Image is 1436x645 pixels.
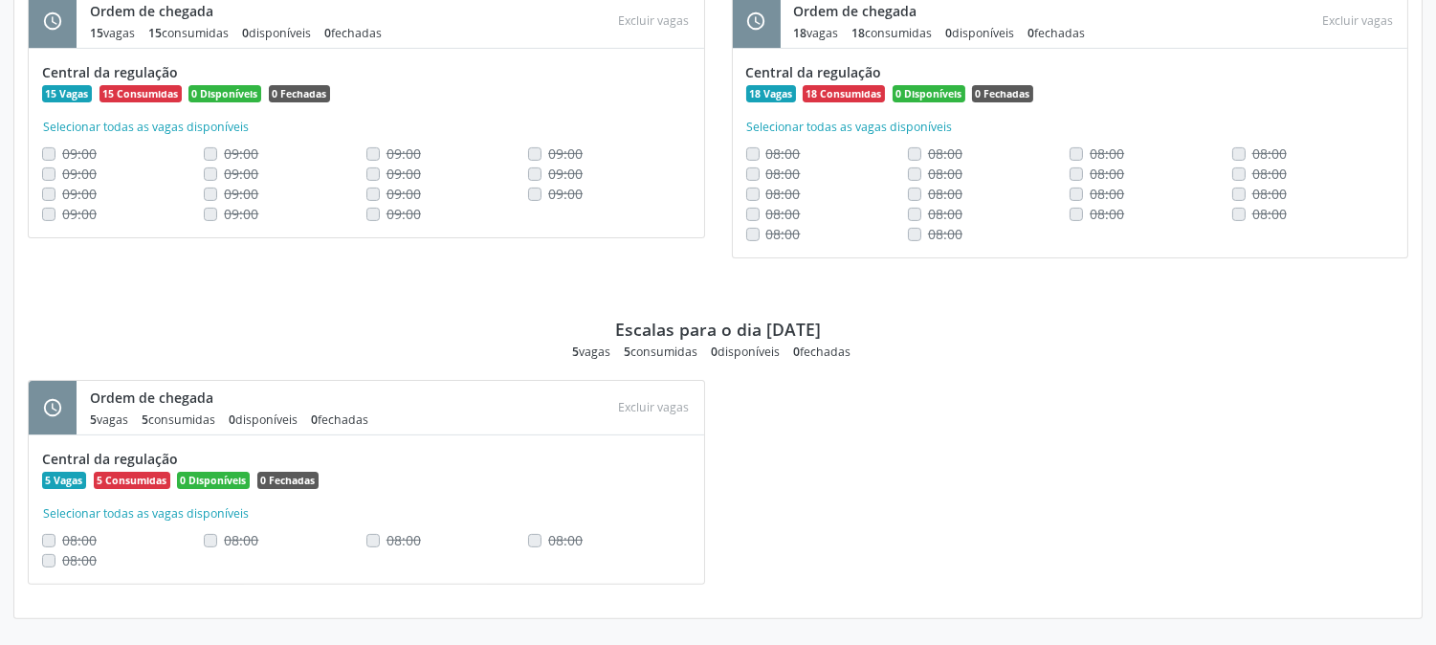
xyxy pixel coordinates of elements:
div: consumidas [624,344,697,360]
span: Não é possivel realocar uma vaga consumida [928,205,962,223]
span: 0 Fechadas [269,85,330,102]
div: disponíveis [229,411,298,428]
div: fechadas [793,344,851,360]
span: 0 [711,344,718,360]
span: Não é possivel realocar uma vaga consumida [766,185,801,203]
div: disponíveis [711,344,780,360]
span: Não é possivel realocar uma vaga consumida [62,205,97,223]
div: vagas [794,25,839,41]
div: Escolha as vagas para excluir [1314,8,1401,33]
span: Não é possivel realocar uma vaga consumida [224,145,258,163]
span: Não é possivel realocar uma vaga consumida [928,145,962,163]
span: Não é possivel realocar uma vaga consumida [1252,185,1287,203]
span: Não é possivel realocar uma vaga consumida [928,165,962,183]
div: consumidas [852,25,933,41]
span: Não é possivel realocar uma vaga consumida [548,531,583,549]
span: 0 [324,25,331,41]
span: 5 Vagas [42,472,86,489]
div: disponíveis [946,25,1015,41]
div: fechadas [1028,25,1086,41]
div: Escolha as vagas para excluir [611,394,697,420]
span: Não é possivel realocar uma vaga consumida [387,185,421,203]
div: Central da regulação [42,62,691,82]
button: Selecionar todas as vagas disponíveis [42,118,250,137]
div: Ordem de chegada [794,1,1099,21]
span: 15 Consumidas [99,85,182,102]
span: 0 [229,411,235,428]
span: 5 [90,411,97,428]
span: 0 Disponíveis [188,85,261,102]
div: Ordem de chegada [90,1,395,21]
span: Não é possivel realocar uma vaga consumida [1090,165,1124,183]
span: Não é possivel realocar uma vaga consumida [928,225,962,243]
span: Não é possivel realocar uma vaga consumida [766,145,801,163]
span: Não é possivel realocar uma vaga consumida [224,185,258,203]
div: Central da regulação [42,449,691,469]
span: Não é possivel realocar uma vaga consumida [387,531,421,549]
span: 18 [794,25,807,41]
span: Não é possivel realocar uma vaga consumida [548,165,583,183]
span: Não é possivel realocar uma vaga consumida [766,225,801,243]
div: consumidas [148,25,229,41]
span: 15 [148,25,162,41]
span: Não é possivel realocar uma vaga consumida [62,551,97,569]
span: Não é possivel realocar uma vaga consumida [1252,205,1287,223]
span: 18 Consumidas [803,85,885,102]
span: Não é possivel realocar uma vaga consumida [62,145,97,163]
span: 15 Vagas [42,85,92,102]
span: 0 Fechadas [972,85,1033,102]
span: Não é possivel realocar uma vaga consumida [387,165,421,183]
button: Selecionar todas as vagas disponíveis [42,504,250,523]
span: 18 Vagas [746,85,796,102]
span: 0 [946,25,953,41]
button: Selecionar todas as vagas disponíveis [746,118,954,137]
span: Não é possivel realocar uma vaga consumida [1252,165,1287,183]
span: Não é possivel realocar uma vaga consumida [548,145,583,163]
span: Não é possivel realocar uma vaga consumida [1090,185,1124,203]
span: Não é possivel realocar uma vaga consumida [387,145,421,163]
span: 5 [624,344,630,360]
div: vagas [90,25,135,41]
span: Não é possivel realocar uma vaga consumida [928,185,962,203]
span: 0 [242,25,249,41]
span: Não é possivel realocar uma vaga consumida [62,185,97,203]
span: Não é possivel realocar uma vaga consumida [1090,205,1124,223]
span: Não é possivel realocar uma vaga consumida [62,165,97,183]
span: Não é possivel realocar uma vaga consumida [62,531,97,549]
div: consumidas [142,411,215,428]
span: 5 Consumidas [94,472,170,489]
i: schedule [42,11,63,32]
div: Escolha as vagas para excluir [611,8,697,33]
i: schedule [746,11,767,32]
i: schedule [42,397,63,418]
div: Ordem de chegada [90,388,382,408]
div: fechadas [311,411,368,428]
span: 0 Disponíveis [893,85,965,102]
span: 5 [142,411,148,428]
span: Não é possivel realocar uma vaga consumida [1090,145,1124,163]
span: Não é possivel realocar uma vaga consumida [548,185,583,203]
span: Não é possivel realocar uma vaga consumida [766,165,801,183]
span: 15 [90,25,103,41]
div: Escalas para o dia [DATE] [615,319,821,340]
span: Não é possivel realocar uma vaga consumida [1252,145,1287,163]
span: 5 [572,344,579,360]
div: vagas [90,411,128,428]
span: 0 [1028,25,1035,41]
div: disponíveis [242,25,311,41]
span: Não é possivel realocar uma vaga consumida [766,205,801,223]
span: Não é possivel realocar uma vaga consumida [224,205,258,223]
span: Não é possivel realocar uma vaga consumida [224,531,258,549]
span: 0 Fechadas [257,472,319,489]
span: 0 [793,344,800,360]
div: Central da regulação [746,62,1395,82]
span: Não é possivel realocar uma vaga consumida [224,165,258,183]
div: vagas [572,344,610,360]
div: fechadas [324,25,382,41]
span: Não é possivel realocar uma vaga consumida [387,205,421,223]
span: 0 [311,411,318,428]
span: 0 Disponíveis [177,472,250,489]
span: 18 [852,25,866,41]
